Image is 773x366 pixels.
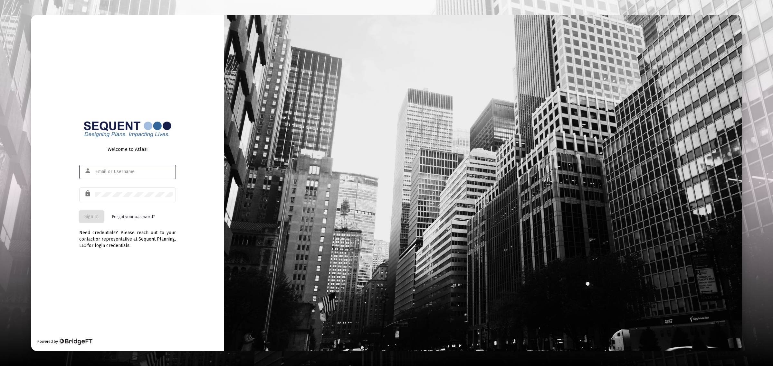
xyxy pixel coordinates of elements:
[79,146,176,152] div: Welcome to Atlas!
[84,214,99,219] span: Sign In
[79,117,176,141] img: Logo
[95,169,173,174] input: Email or Username
[79,223,176,249] div: Need credentials? Please reach out to your contact or representative at Sequent Planning, LLC for...
[59,338,92,345] img: Bridge Financial Technology Logo
[112,214,155,220] a: Forgot your password?
[84,167,92,175] mat-icon: person
[37,338,92,345] div: Powered by
[84,190,92,197] mat-icon: lock
[79,210,104,223] button: Sign In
